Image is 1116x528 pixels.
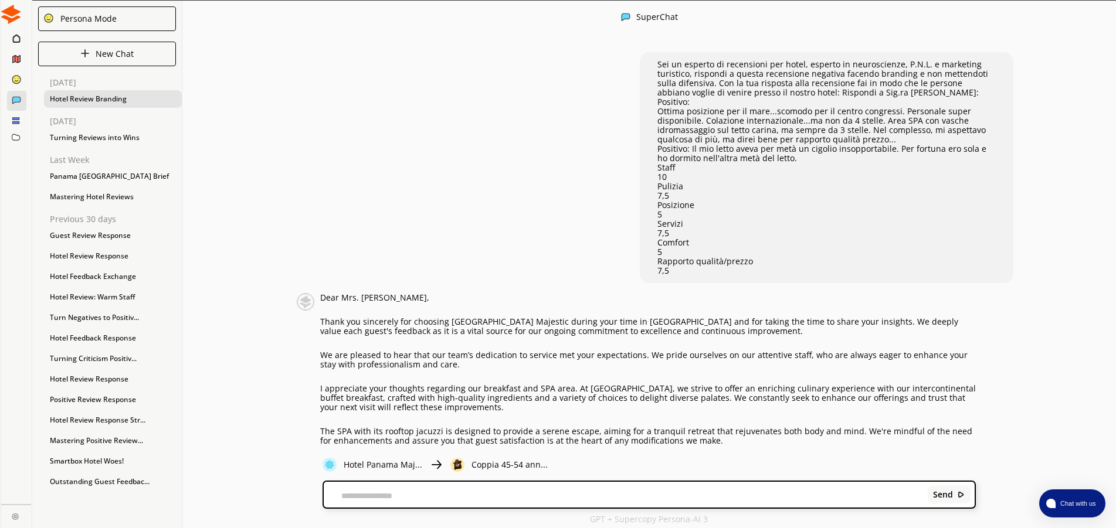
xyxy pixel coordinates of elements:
div: Smartbox Hotel Woes! [44,452,182,470]
div: Mastering Positive Review... [44,432,182,449]
div: Hotel Review Branding [44,90,182,108]
img: Close [297,293,314,311]
img: Close [1,5,21,24]
div: Turning Reviews into Wins [44,129,182,147]
p: Previous 30 days [50,214,182,224]
p: [DATE] [50,78,182,87]
p: Rapporto qualità/prezzo [657,257,996,266]
div: Turning Criticism Positiv... [44,350,182,367]
button: atlas-launcher [1039,489,1105,517]
img: Close [80,49,90,58]
p: Ottima posizione per il mare...scomodo per il centro congressi. Personale super disponibile. Cola... [657,107,996,144]
p: Dear Mrs. [PERSON_NAME], [320,293,976,302]
p: Posizione [657,200,996,210]
img: Close [43,13,54,23]
p: 7,5 [657,191,996,200]
div: Positive Review Response [44,391,182,408]
div: Hotel Review Response [44,247,182,265]
p: Thank you sincerely for choosing [GEOGRAPHIC_DATA] Majestic during your time in [GEOGRAPHIC_DATA]... [320,317,976,336]
div: Hotel Feedback Response [44,329,182,347]
div: Turning Reviews to Gold [44,493,182,511]
p: Coppia 45-54 ann... [471,460,548,469]
p: I appreciate your thoughts regarding our breakfast and SPA area. At [GEOGRAPHIC_DATA], we strive ... [320,384,976,412]
div: Turn Negatives to Positiv... [44,309,182,326]
div: Hotel Review: Warm Staff [44,288,182,306]
p: Last Week [50,155,182,165]
img: Close [429,458,443,472]
p: New Chat [96,49,134,59]
img: Close [323,458,337,472]
p: 10 [657,172,996,182]
p: We are pleased to hear that our team’s dedication to service met your expectations. We pride ours... [320,350,976,369]
p: Staff [657,163,996,172]
div: SuperChat [636,12,678,23]
b: Send [933,490,953,499]
div: Guest Review Response [44,227,182,244]
img: Close [450,458,464,472]
span: Chat with us [1056,499,1098,508]
div: Persona Mode [56,14,117,23]
p: 7,5 [657,229,996,238]
p: The SPA with its rooftop jacuzzi is designed to provide a serene escape, aiming for a tranquil re... [320,427,976,445]
p: 5 [657,210,996,219]
div: Mastering Hotel Reviews [44,188,182,206]
div: Panama [GEOGRAPHIC_DATA] Brief [44,168,182,185]
p: GPT + Supercopy Persona-AI 3 [590,515,708,524]
img: Close [957,490,965,499]
p: 5 [657,247,996,257]
p: Comfort [657,238,996,247]
div: Hotel Review Response Str... [44,411,182,429]
div: Hotel Feedback Exchange [44,268,182,285]
p: Hotel Panama Maj... [344,460,422,469]
div: Outstanding Guest Feedbac... [44,473,182,490]
img: Close [12,513,19,520]
p: [DATE] [50,117,182,126]
div: Hotel Review Response [44,370,182,388]
p: Pulizia [657,182,996,191]
p: 7,5 [657,266,996,275]
img: Close [621,12,630,22]
a: Close [1,505,31,525]
p: Sei un esperto di recensioni per hotel, esperto in neuroscienze, P.N.L. e marketing turistico, ri... [657,60,996,107]
p: Positivo: Il mio letto aveva per metà un cigolio insopportabile. Per fortuna ero sola e ho dormit... [657,144,996,163]
p: Servizi [657,219,996,229]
